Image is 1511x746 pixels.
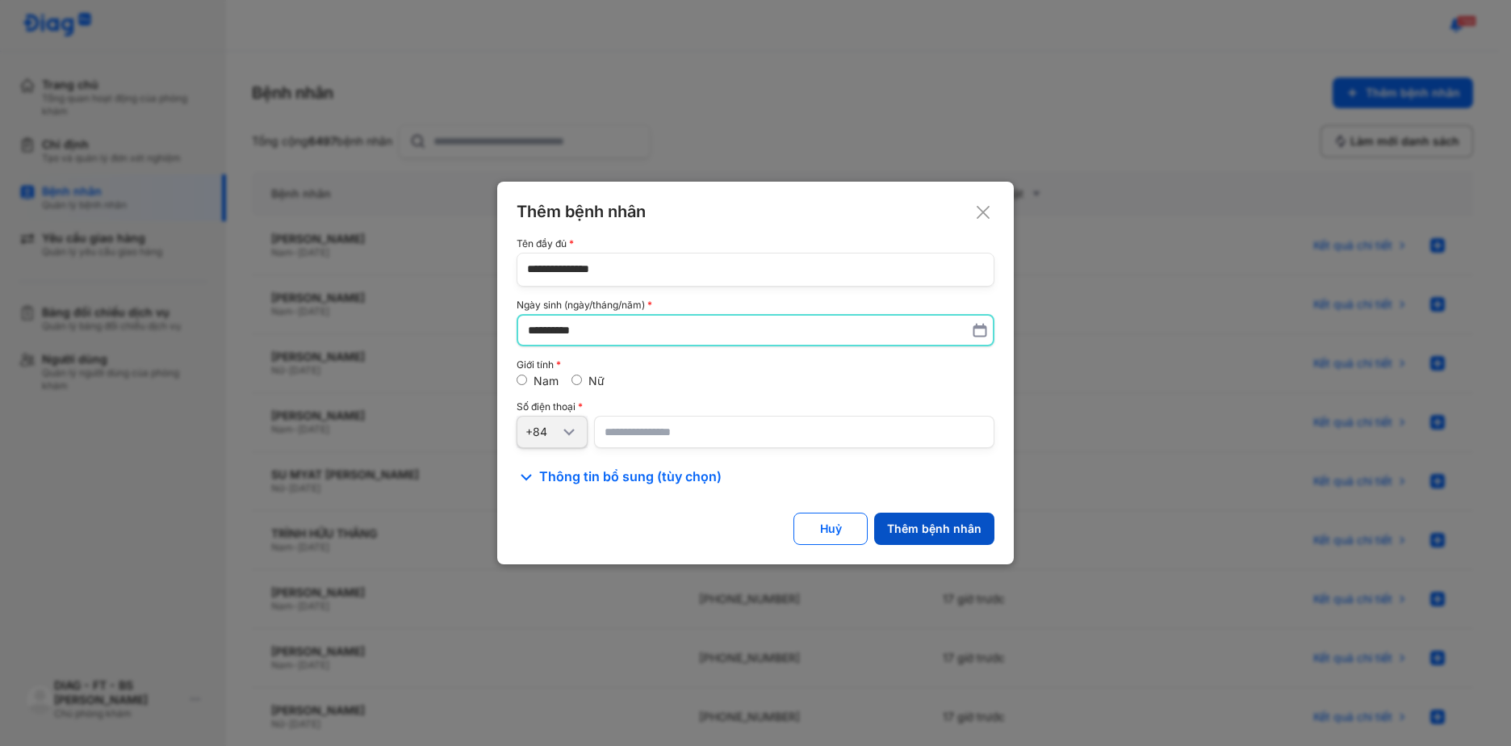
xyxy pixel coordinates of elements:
[517,401,994,413] div: Số điện thoại
[874,513,994,545] button: Thêm bệnh nhân
[517,359,994,371] div: Giới tính
[517,238,994,249] div: Tên đầy đủ
[534,374,559,388] label: Nam
[517,201,994,222] div: Thêm bệnh nhân
[793,513,868,545] button: Huỷ
[525,425,559,439] div: +84
[517,300,994,311] div: Ngày sinh (ngày/tháng/năm)
[887,522,982,536] div: Thêm bệnh nhân
[539,467,722,487] span: Thông tin bổ sung (tùy chọn)
[588,374,605,388] label: Nữ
